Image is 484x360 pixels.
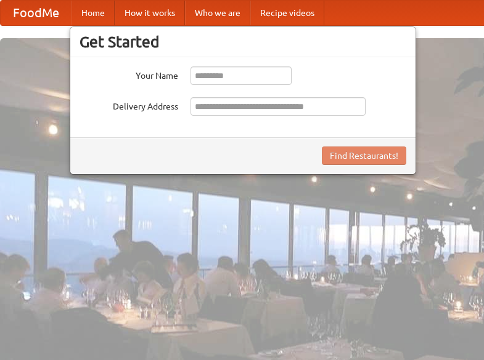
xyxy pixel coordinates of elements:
[80,97,178,113] label: Delivery Address
[115,1,185,25] a: How it works
[72,1,115,25] a: Home
[1,1,72,25] a: FoodMe
[250,1,324,25] a: Recipe videos
[80,33,406,51] h3: Get Started
[80,66,178,82] label: Your Name
[322,146,406,165] button: Find Restaurants!
[185,1,250,25] a: Who we are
